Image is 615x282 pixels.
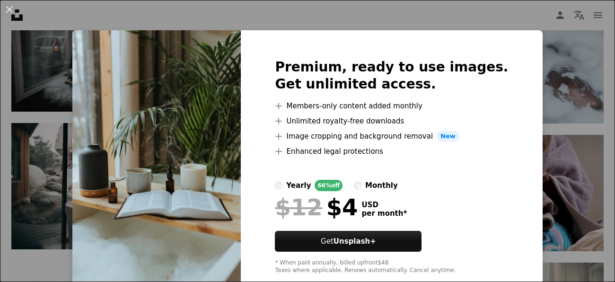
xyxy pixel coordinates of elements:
[275,146,508,157] li: Enhanced legal protections
[361,201,407,209] span: USD
[275,182,282,189] input: yearly66%off
[275,115,508,127] li: Unlimited royalty-free downloads
[334,237,376,246] strong: Unsplash+
[437,131,459,142] span: New
[275,131,508,142] li: Image cropping and background removal
[275,259,508,274] div: * When paid annually, billed upfront $48 Taxes where applicable. Renews automatically. Cancel any...
[365,180,398,191] div: monthly
[315,180,343,191] div: 66% off
[275,100,508,112] li: Members-only content added monthly
[286,180,311,191] div: yearly
[275,59,508,93] h2: Premium, ready to use images. Get unlimited access.
[354,182,361,189] input: monthly
[275,231,422,252] button: GetUnsplash+
[275,195,358,220] div: $4
[361,209,407,218] span: per month *
[275,195,322,220] span: $12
